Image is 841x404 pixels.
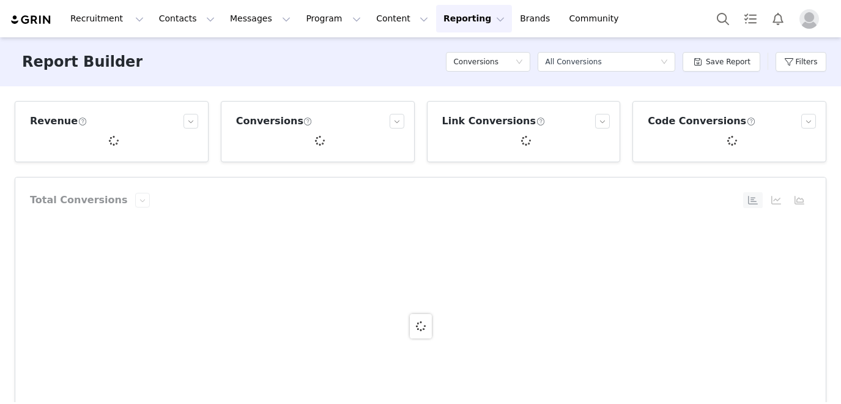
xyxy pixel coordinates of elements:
button: Save Report [683,52,760,72]
img: placeholder-profile.jpg [799,9,819,29]
h3: Revenue [30,114,87,129]
button: Messages [223,5,298,32]
a: Brands [513,5,561,32]
i: icon: down [661,58,668,67]
h3: Code Conversions [648,114,755,129]
h5: Conversions [453,53,498,71]
button: Content [369,5,435,32]
div: All Conversions [545,53,601,71]
a: Tasks [737,5,764,32]
a: Community [562,5,632,32]
button: Contacts [152,5,222,32]
img: grin logo [10,14,53,26]
button: Recruitment [63,5,151,32]
h3: Conversions [236,114,313,129]
button: Search [709,5,736,32]
button: Program [298,5,368,32]
h3: Link Conversions [442,114,546,129]
i: icon: down [516,58,523,67]
button: Filters [776,52,826,72]
button: Reporting [436,5,512,32]
h3: Report Builder [22,51,143,73]
button: Profile [792,9,831,29]
button: Notifications [765,5,791,32]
